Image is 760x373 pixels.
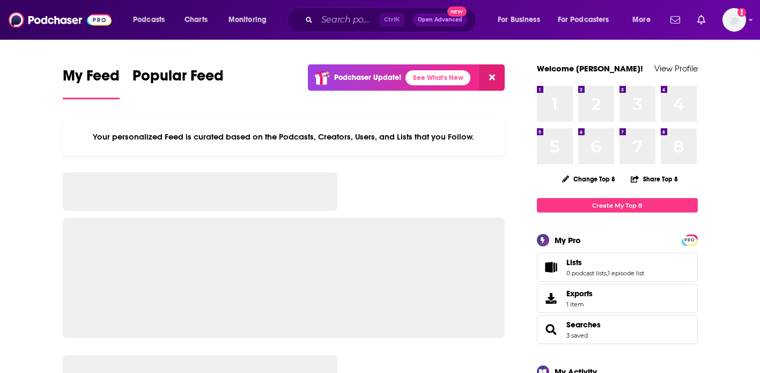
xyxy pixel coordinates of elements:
[9,10,112,30] img: Podchaser - Follow, Share and Rate Podcasts
[221,11,281,28] button: open menu
[63,67,120,91] span: My Feed
[566,332,588,339] a: 3 saved
[63,67,120,99] a: My Feed
[132,67,224,99] a: Popular Feed
[334,73,401,82] p: Podchaser Update!
[551,11,625,28] button: open menu
[666,11,684,29] a: Show notifications dropdown
[228,12,267,27] span: Monitoring
[683,236,696,244] span: PRO
[558,12,609,27] span: For Podcasters
[632,12,651,27] span: More
[537,284,698,313] a: Exports
[413,13,467,26] button: Open AdvancedNew
[317,11,379,28] input: Search podcasts, credits, & more...
[133,12,165,27] span: Podcasts
[498,12,540,27] span: For Business
[737,8,746,17] svg: Add a profile image
[630,169,678,189] button: Share Top 8
[126,11,179,28] button: open menu
[537,198,698,213] a: Create My Top 8
[541,322,562,337] a: Searches
[625,11,664,28] button: open menu
[63,119,505,155] div: Your personalized Feed is curated based on the Podcasts, Creators, Users, and Lists that you Follow.
[555,235,581,245] div: My Pro
[132,67,224,91] span: Popular Feed
[298,8,486,32] div: Search podcasts, credits, & more...
[693,11,710,29] a: Show notifications dropdown
[566,258,582,267] span: Lists
[722,8,746,32] button: Show profile menu
[541,260,562,275] a: Lists
[722,8,746,32] img: User Profile
[537,253,698,282] span: Lists
[566,320,601,330] a: Searches
[608,269,644,277] a: 1 episode list
[537,315,698,344] span: Searches
[405,70,470,85] a: See What's New
[566,269,607,277] a: 0 podcast lists
[566,289,593,298] span: Exports
[490,11,554,28] button: open menu
[447,6,467,17] span: New
[566,301,593,308] span: 1 item
[722,8,746,32] span: Logged in as Ashley_Beenen
[607,269,608,277] span: ,
[541,291,562,306] span: Exports
[178,11,214,28] a: Charts
[566,258,644,267] a: Lists
[683,236,696,244] a: PRO
[654,63,698,74] a: View Profile
[379,13,404,27] span: Ctrl K
[556,172,622,186] button: Change Top 8
[537,63,643,74] a: Welcome [PERSON_NAME]!
[418,17,462,23] span: Open Advanced
[185,12,208,27] span: Charts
